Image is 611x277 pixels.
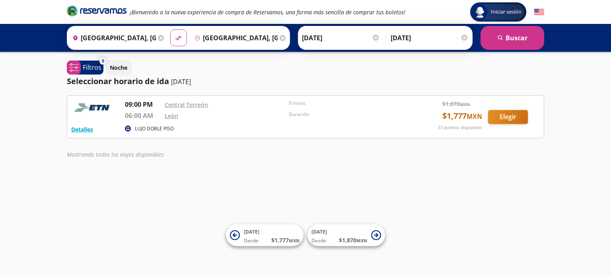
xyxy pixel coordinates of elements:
[226,224,304,246] button: [DATE]Desde:$1,777MXN
[289,111,409,118] p: Duración
[311,228,327,235] span: [DATE]
[110,63,127,72] p: Noche
[71,125,93,134] button: Detalles
[488,110,528,124] button: Elegir
[442,100,470,108] span: $ 1,870
[105,60,132,75] button: Noche
[271,236,300,244] span: $ 1,777
[69,28,156,48] input: Buscar Origen
[311,237,327,244] span: Desde:
[289,238,300,244] small: MXN
[165,101,208,108] a: Central Torreón
[102,58,104,65] span: 0
[165,112,178,120] a: León
[244,237,259,244] span: Desde:
[289,100,409,107] p: 9 horas
[460,101,470,107] small: MXN
[467,112,482,121] small: MXN
[191,28,278,48] input: Buscar Destino
[130,8,405,16] em: ¡Bienvenido a la nueva experiencia de compra de Reservamos, una forma más sencilla de comprar tus...
[71,100,115,116] img: RESERVAMOS
[125,100,161,109] p: 09:00 PM
[135,125,174,132] p: LUJO DOBLE PISO
[391,28,469,48] input: Opcional
[67,75,169,87] p: Seleccionar horario de ida
[534,7,544,17] button: English
[442,110,482,122] span: $ 1,777
[83,63,101,72] p: Filtros
[67,61,103,75] button: 0Filtros
[67,5,126,17] i: Brand Logo
[302,28,380,48] input: Elegir Fecha
[171,77,191,86] p: [DATE]
[438,124,482,131] p: 33 asientos disponibles
[67,5,126,19] a: Brand Logo
[356,238,367,244] small: MXN
[339,236,367,244] span: $ 1,870
[244,228,259,235] span: [DATE]
[488,8,525,16] span: Iniciar sesión
[67,151,164,158] em: Mostrando todos los viajes disponibles
[307,224,385,246] button: [DATE]Desde:$1,870MXN
[481,26,544,50] button: Buscar
[125,111,161,120] p: 06:00 AM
